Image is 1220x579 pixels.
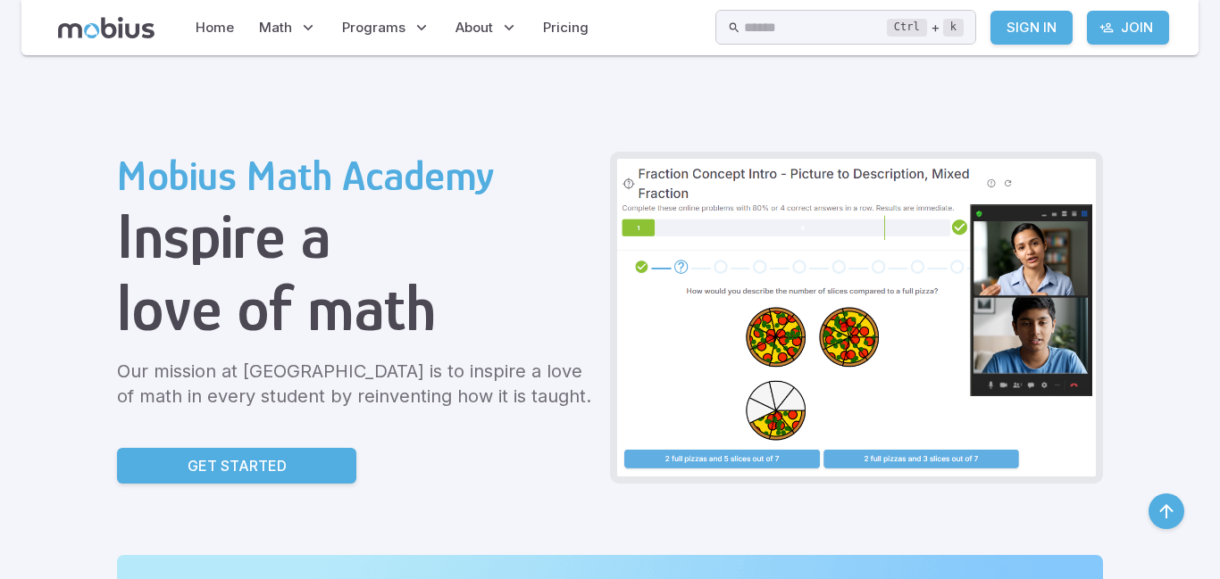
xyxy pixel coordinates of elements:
[342,18,405,37] span: Programs
[259,18,292,37] span: Math
[887,17,964,38] div: +
[617,159,1096,476] img: Grade 6 Class
[117,272,596,344] h1: love of math
[943,19,964,37] kbd: k
[117,359,596,409] p: Our mission at [GEOGRAPHIC_DATA] is to inspire a love of math in every student by reinventing how...
[538,7,594,48] a: Pricing
[190,7,239,48] a: Home
[188,455,287,476] p: Get Started
[455,18,493,37] span: About
[117,152,596,200] h2: Mobius Math Academy
[117,448,356,484] a: Get Started
[887,19,927,37] kbd: Ctrl
[117,200,596,272] h1: Inspire a
[1087,11,1169,45] a: Join
[990,11,1073,45] a: Sign In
